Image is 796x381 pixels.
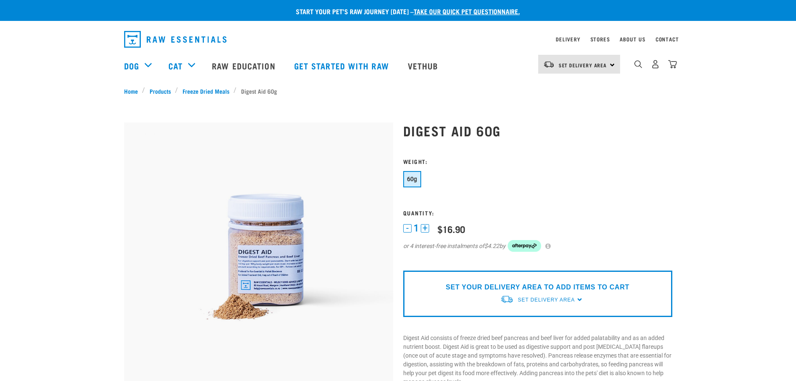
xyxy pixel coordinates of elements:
[556,38,580,41] a: Delivery
[403,171,421,187] button: 60g
[414,9,520,13] a: take our quick pet questionnaire.
[421,224,429,233] button: +
[124,87,142,95] a: Home
[403,224,412,233] button: -
[543,61,554,68] img: van-moving.png
[414,224,419,233] span: 1
[203,49,285,82] a: Raw Education
[590,38,610,41] a: Stores
[403,210,672,216] h3: Quantity:
[124,87,672,95] nav: breadcrumbs
[437,224,465,234] div: $16.90
[407,176,417,182] span: 60g
[518,297,575,303] span: Set Delivery Area
[668,60,677,69] img: home-icon@2x.png
[124,59,139,72] a: Dog
[168,59,183,72] a: Cat
[508,240,541,252] img: Afterpay
[403,240,672,252] div: or 4 interest-free instalments of by
[399,49,449,82] a: Vethub
[620,38,645,41] a: About Us
[484,242,499,251] span: $4.22
[403,123,672,138] h1: Digest Aid 60g
[178,87,234,95] a: Freeze Dried Meals
[446,282,629,292] p: SET YOUR DELIVERY AREA TO ADD ITEMS TO CART
[500,295,514,304] img: van-moving.png
[403,158,672,164] h3: Weight:
[559,64,607,66] span: Set Delivery Area
[124,31,226,48] img: Raw Essentials Logo
[634,60,642,68] img: home-icon-1@2x.png
[145,87,175,95] a: Products
[651,60,660,69] img: user.png
[286,49,399,82] a: Get started with Raw
[117,28,679,51] nav: dropdown navigation
[656,38,679,41] a: Contact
